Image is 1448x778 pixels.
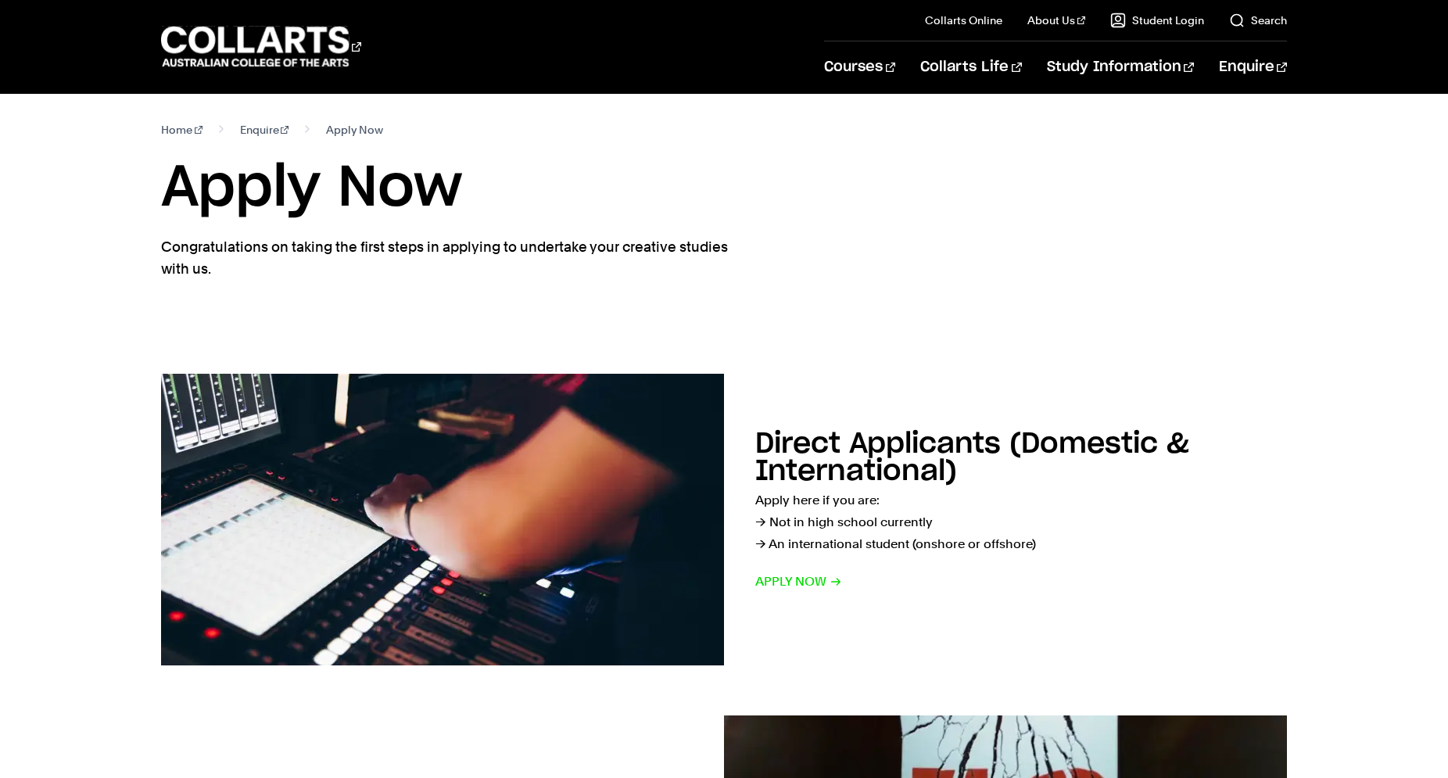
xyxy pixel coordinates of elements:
[161,24,361,69] div: Go to homepage
[824,41,895,93] a: Courses
[755,430,1189,486] h2: Direct Applicants (Domestic & International)
[161,119,203,141] a: Home
[240,119,289,141] a: Enquire
[755,571,842,593] span: Apply now
[1219,41,1287,93] a: Enquire
[161,236,732,280] p: Congratulations on taking the first steps in applying to undertake your creative studies with us.
[1027,13,1085,28] a: About Us
[326,119,383,141] span: Apply Now
[161,374,1287,665] a: Direct Applicants (Domestic & International) Apply here if you are:→ Not in high school currently...
[920,41,1021,93] a: Collarts Life
[755,489,1287,555] p: Apply here if you are: → Not in high school currently → An international student (onshore or offs...
[1229,13,1287,28] a: Search
[925,13,1002,28] a: Collarts Online
[1047,41,1194,93] a: Study Information
[161,153,1287,224] h1: Apply Now
[1110,13,1204,28] a: Student Login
